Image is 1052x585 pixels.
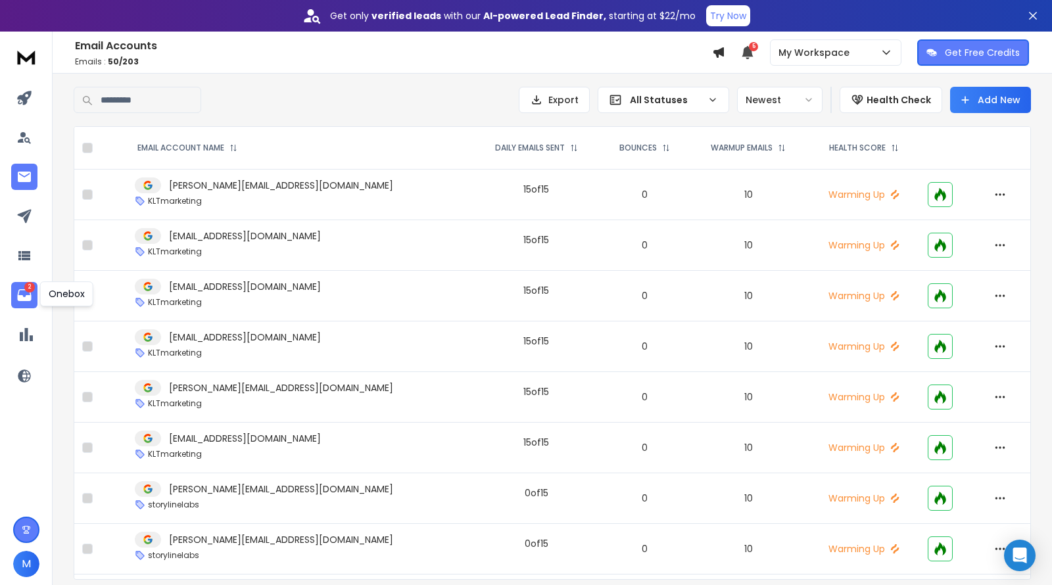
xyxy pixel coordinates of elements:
td: 10 [689,524,807,574]
p: [PERSON_NAME][EMAIL_ADDRESS][DOMAIN_NAME] [169,381,393,394]
p: Warming Up [815,492,912,505]
p: 2 [24,282,35,292]
p: Warming Up [815,188,912,201]
td: 10 [689,372,807,423]
strong: AI-powered Lead Finder, [483,9,606,22]
td: 10 [689,423,807,473]
p: [EMAIL_ADDRESS][DOMAIN_NAME] [169,331,321,344]
div: 0 of 15 [525,486,548,500]
p: KLTmarketing [148,297,202,308]
p: KLTmarketing [148,398,202,409]
a: 2 [11,282,37,308]
button: Newest [737,87,823,113]
img: logo [13,45,39,69]
p: [EMAIL_ADDRESS][DOMAIN_NAME] [169,229,321,243]
p: KLTmarketing [148,196,202,206]
p: Emails : [75,57,712,67]
div: EMAIL ACCOUNT NAME [137,143,237,153]
p: All Statuses [630,93,702,106]
p: Warming Up [815,542,912,555]
p: [PERSON_NAME][EMAIL_ADDRESS][DOMAIN_NAME] [169,533,393,546]
p: 0 [608,441,681,454]
p: KLTmarketing [148,449,202,459]
p: Health Check [867,93,931,106]
button: Health Check [840,87,942,113]
div: 0 of 15 [525,537,548,550]
p: DAILY EMAILS SENT [495,143,565,153]
button: M [13,551,39,577]
span: 50 / 203 [108,56,139,67]
h1: Email Accounts [75,38,712,54]
p: 0 [608,542,681,555]
p: [EMAIL_ADDRESS][DOMAIN_NAME] [169,432,321,445]
p: Warming Up [815,340,912,353]
p: KLTmarketing [148,246,202,257]
p: Warming Up [815,239,912,252]
span: 5 [749,42,758,51]
button: Get Free Credits [917,39,1029,66]
p: WARMUP EMAILS [711,143,773,153]
p: Get Free Credits [945,46,1020,59]
p: Try Now [710,9,746,22]
p: BOUNCES [619,143,657,153]
div: 15 of 15 [523,284,549,297]
p: 0 [608,492,681,505]
p: 0 [608,239,681,252]
div: 15 of 15 [523,385,549,398]
p: storylinelabs [148,500,199,510]
p: 0 [608,390,681,404]
p: [PERSON_NAME][EMAIL_ADDRESS][DOMAIN_NAME] [169,482,393,496]
td: 10 [689,321,807,372]
p: Warming Up [815,441,912,454]
strong: verified leads [371,9,441,22]
p: 0 [608,188,681,201]
p: HEALTH SCORE [829,143,886,153]
td: 10 [689,170,807,220]
div: 15 of 15 [523,183,549,196]
p: My Workspace [778,46,855,59]
p: Warming Up [815,289,912,302]
p: [EMAIL_ADDRESS][DOMAIN_NAME] [169,280,321,293]
p: 0 [608,340,681,353]
p: KLTmarketing [148,348,202,358]
button: Try Now [706,5,750,26]
div: 15 of 15 [523,335,549,348]
button: Add New [950,87,1031,113]
td: 10 [689,220,807,271]
div: Onebox [40,281,93,306]
td: 10 [689,473,807,524]
div: 15 of 15 [523,233,549,246]
div: Open Intercom Messenger [1004,540,1036,571]
p: Warming Up [815,390,912,404]
td: 10 [689,271,807,321]
p: [PERSON_NAME][EMAIL_ADDRESS][DOMAIN_NAME] [169,179,393,192]
div: 15 of 15 [523,436,549,449]
p: 0 [608,289,681,302]
p: storylinelabs [148,550,199,561]
button: Export [519,87,590,113]
p: Get only with our starting at $22/mo [330,9,696,22]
